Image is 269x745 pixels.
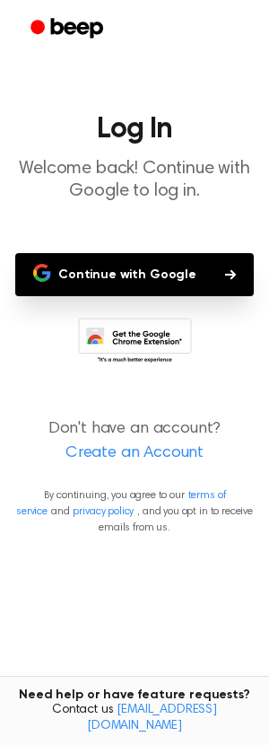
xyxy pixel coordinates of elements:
[87,704,217,732] a: [EMAIL_ADDRESS][DOMAIN_NAME]
[11,703,258,734] span: Contact us
[14,487,255,536] p: By continuing, you agree to our and , and you opt in to receive emails from us.
[14,417,255,466] p: Don't have an account?
[18,442,251,466] a: Create an Account
[15,253,254,296] button: Continue with Google
[18,12,119,47] a: Beep
[73,506,134,517] a: privacy policy
[14,158,255,203] p: Welcome back! Continue with Google to log in.
[14,115,255,144] h1: Log In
